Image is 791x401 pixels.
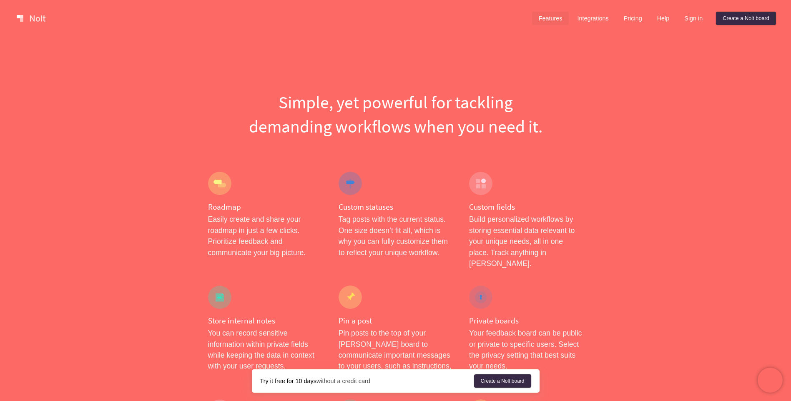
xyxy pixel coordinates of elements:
[208,202,322,212] h4: Roadmap
[758,368,783,393] iframe: Chatra live chat
[208,90,583,138] h1: Simple, yet powerful for tackling demanding workflows when you need it.
[469,328,583,372] p: Your feedback board can be public or private to specific users. Select the privacy setting that b...
[260,377,474,385] div: without a credit card
[339,214,452,258] p: Tag posts with the current status. One size doesn’t fit all, which is why you can fully customize...
[469,214,583,269] p: Build personalized workflows by storing essential data relevant to your unique needs, all in one ...
[474,374,531,388] a: Create a Nolt board
[208,214,322,258] p: Easily create and share your roadmap in just a few clicks. Prioritize feedback and communicate yo...
[339,316,452,326] h4: Pin a post
[208,316,322,326] h4: Store internal notes
[532,12,569,25] a: Features
[570,12,615,25] a: Integrations
[339,328,452,383] p: Pin posts to the top of your [PERSON_NAME] board to communicate important messages to your users,...
[469,202,583,212] h4: Custom fields
[716,12,776,25] a: Create a Nolt board
[260,378,316,384] strong: Try it free for 10 days
[678,12,709,25] a: Sign in
[208,328,322,372] p: You can record sensitive information within private fields while keeping the data in context with...
[469,316,583,326] h4: Private boards
[650,12,676,25] a: Help
[617,12,649,25] a: Pricing
[339,202,452,212] h4: Custom statuses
